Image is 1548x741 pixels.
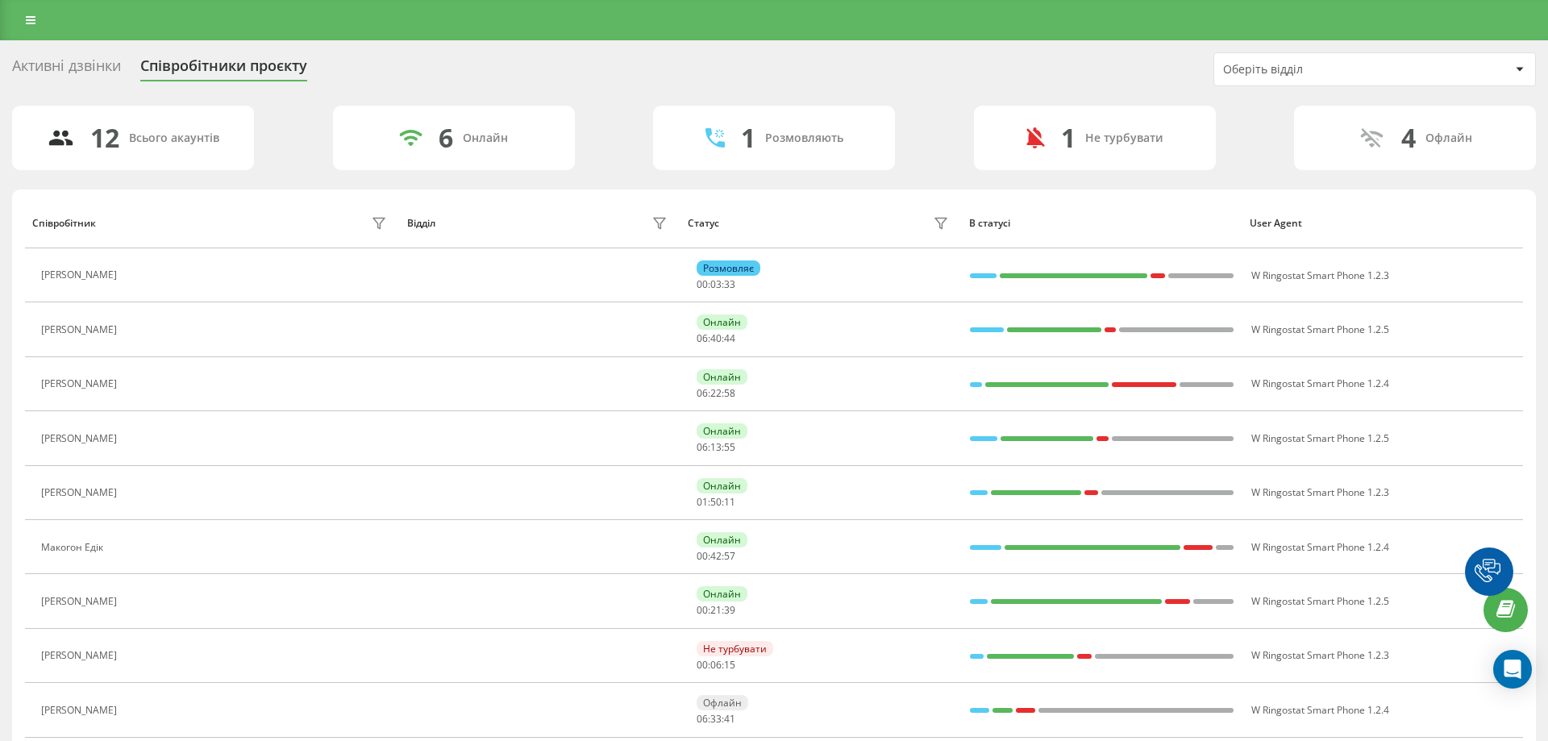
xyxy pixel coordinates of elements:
div: Офлайн [697,695,748,710]
div: [PERSON_NAME] [41,650,121,661]
span: W Ringostat Smart Phone 1.2.5 [1251,323,1389,336]
div: [PERSON_NAME] [41,596,121,607]
span: 44 [724,331,735,345]
div: Офлайн [1425,131,1472,145]
span: 00 [697,549,708,563]
span: 15 [724,658,735,672]
div: Статус [688,218,719,229]
span: 13 [710,440,722,454]
div: 4 [1401,123,1416,153]
div: : : [697,714,735,725]
div: [PERSON_NAME] [41,324,121,335]
div: [PERSON_NAME] [41,433,121,444]
span: 58 [724,386,735,400]
span: 33 [724,277,735,291]
div: Онлайн [697,478,747,493]
div: Онлайн [463,131,508,145]
span: 01 [697,495,708,509]
span: 06 [697,712,708,726]
div: [PERSON_NAME] [41,269,121,281]
div: Open Intercom Messenger [1493,650,1532,689]
div: 12 [90,123,119,153]
div: : : [697,497,735,508]
div: 1 [741,123,755,153]
div: Не турбувати [697,641,773,656]
div: Активні дзвінки [12,57,121,82]
span: 57 [724,549,735,563]
div: 6 [439,123,453,153]
div: Онлайн [697,369,747,385]
span: 21 [710,603,722,617]
div: : : [697,388,735,399]
div: : : [697,442,735,453]
div: Відділ [407,218,435,229]
div: Всього акаунтів [129,131,219,145]
span: 42 [710,549,722,563]
span: W Ringostat Smart Phone 1.2.5 [1251,594,1389,608]
div: Онлайн [697,314,747,330]
div: : : [697,605,735,616]
div: : : [697,551,735,562]
div: Онлайн [697,423,747,439]
div: [PERSON_NAME] [41,378,121,389]
div: Не турбувати [1085,131,1163,145]
span: W Ringostat Smart Phone 1.2.3 [1251,648,1389,662]
div: Співробітники проєкту [140,57,307,82]
div: Співробітник [32,218,96,229]
span: 03 [710,277,722,291]
div: Оберіть відділ [1223,63,1416,77]
span: 06 [697,331,708,345]
span: 33 [710,712,722,726]
div: Макогон Едік [41,542,107,553]
span: 00 [697,603,708,617]
div: Онлайн [697,586,747,602]
div: Розмовляють [765,131,843,145]
span: 00 [697,277,708,291]
span: 06 [697,440,708,454]
span: W Ringostat Smart Phone 1.2.4 [1251,703,1389,717]
div: В статусі [969,218,1235,229]
div: 1 [1061,123,1076,153]
div: [PERSON_NAME] [41,487,121,498]
span: W Ringostat Smart Phone 1.2.3 [1251,269,1389,282]
span: W Ringostat Smart Phone 1.2.5 [1251,431,1389,445]
span: 06 [697,386,708,400]
span: 50 [710,495,722,509]
span: 55 [724,440,735,454]
span: W Ringostat Smart Phone 1.2.4 [1251,377,1389,390]
span: W Ringostat Smart Phone 1.2.4 [1251,540,1389,554]
span: W Ringostat Smart Phone 1.2.3 [1251,485,1389,499]
span: 40 [710,331,722,345]
span: 39 [724,603,735,617]
span: 41 [724,712,735,726]
div: : : [697,333,735,344]
div: : : [697,660,735,671]
span: 00 [697,658,708,672]
div: Онлайн [697,532,747,547]
div: [PERSON_NAME] [41,705,121,716]
div: User Agent [1250,218,1516,229]
span: 06 [710,658,722,672]
div: Розмовляє [697,260,760,276]
span: 11 [724,495,735,509]
div: : : [697,279,735,290]
span: 22 [710,386,722,400]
